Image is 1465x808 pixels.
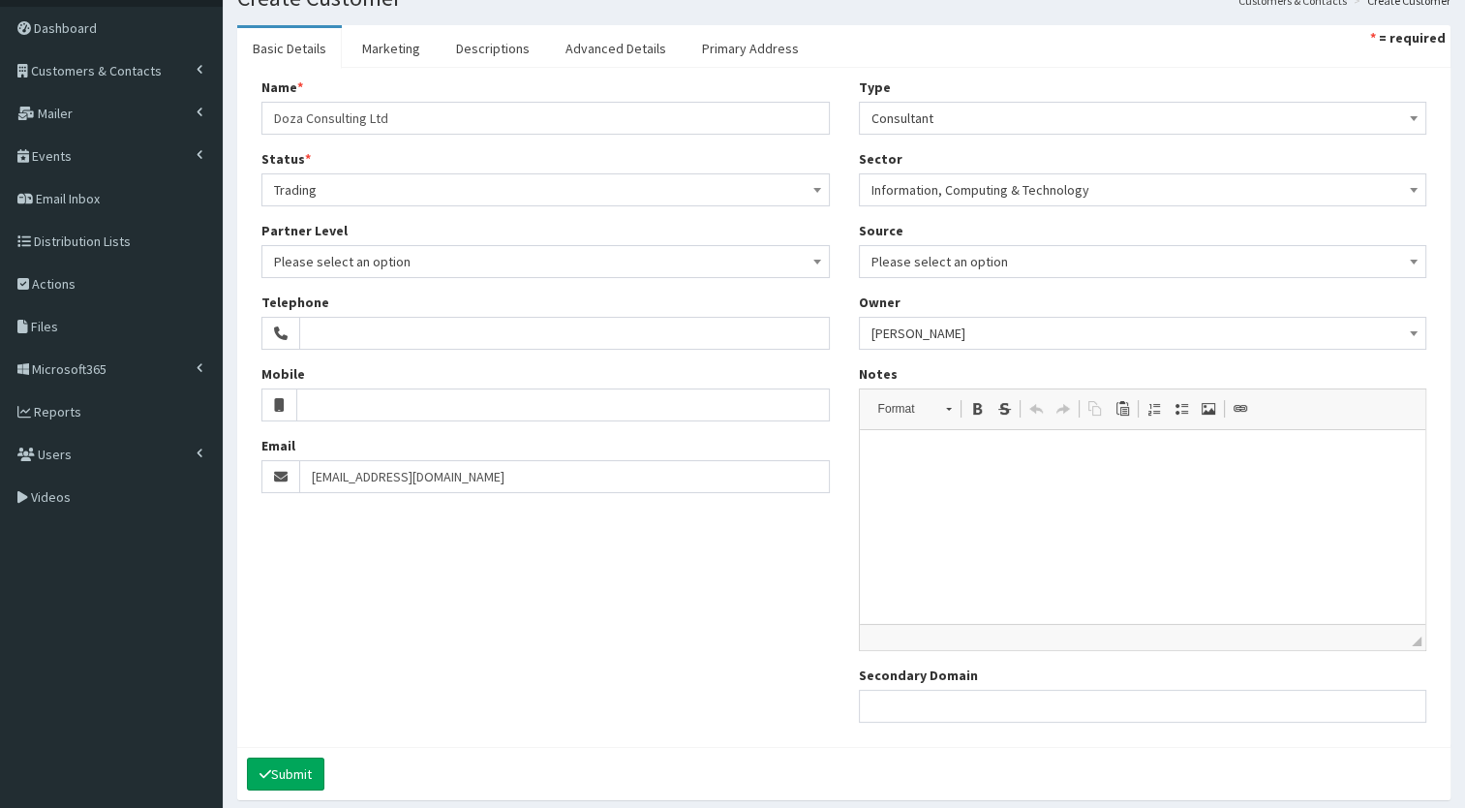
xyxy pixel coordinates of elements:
span: Distribution Lists [34,233,131,250]
span: Customers & Contacts [31,62,162,79]
label: Sector [859,149,902,169]
span: Trading [274,176,817,203]
span: Microsoft365 [32,360,107,378]
label: Status [261,149,311,169]
label: Mobile [261,364,305,384]
label: Source [859,221,903,240]
span: Actions [32,275,76,293]
span: Events [32,147,72,165]
span: Information, Computing & Technology [859,173,1427,206]
span: Trading [261,173,830,206]
a: Descriptions [441,28,545,69]
label: Email [261,436,295,455]
a: Undo (Ctrl+Z) [1022,396,1050,421]
label: Telephone [261,293,329,312]
span: Consultant [859,102,1427,135]
button: Submit [247,758,324,791]
span: Please select an option [261,245,830,278]
label: Type [859,78,891,97]
a: Image [1195,396,1222,421]
a: Bold (Ctrl+B) [963,396,991,421]
span: Dashboard [34,19,97,37]
a: Primary Address [687,28,814,69]
span: Please select an option [859,245,1427,278]
a: Insert/Remove Numbered List [1141,396,1168,421]
span: Oliver Burdett [859,317,1427,350]
span: Information, Computing & Technology [871,176,1415,203]
label: Partner Level [261,221,348,240]
span: Oliver Burdett [871,320,1415,347]
label: Notes [859,364,898,384]
a: Marketing [347,28,436,69]
span: Please select an option [871,248,1415,275]
strong: = required [1379,29,1446,47]
a: Link (Ctrl+L) [1227,396,1254,421]
a: Redo (Ctrl+Y) [1050,396,1077,421]
a: Paste (Ctrl+V) [1109,396,1136,421]
span: Mailer [38,105,73,122]
span: Consultant [871,105,1415,132]
a: Basic Details [237,28,342,69]
span: Format [869,396,936,421]
span: Files [31,318,58,335]
span: Please select an option [274,248,817,275]
span: Reports [34,403,81,420]
iframe: Rich Text Editor, notes [860,430,1426,624]
a: Insert/Remove Bulleted List [1168,396,1195,421]
a: Strike Through [991,396,1018,421]
span: Users [38,446,72,463]
label: Secondary Domain [859,666,978,685]
span: Drag to resize [1412,637,1421,646]
a: Format [868,395,961,422]
label: Owner [859,293,900,312]
span: Videos [31,488,71,506]
label: Name [261,78,303,97]
a: Copy (Ctrl+C) [1082,396,1109,421]
a: Advanced Details [550,28,682,69]
span: Email Inbox [36,190,100,207]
